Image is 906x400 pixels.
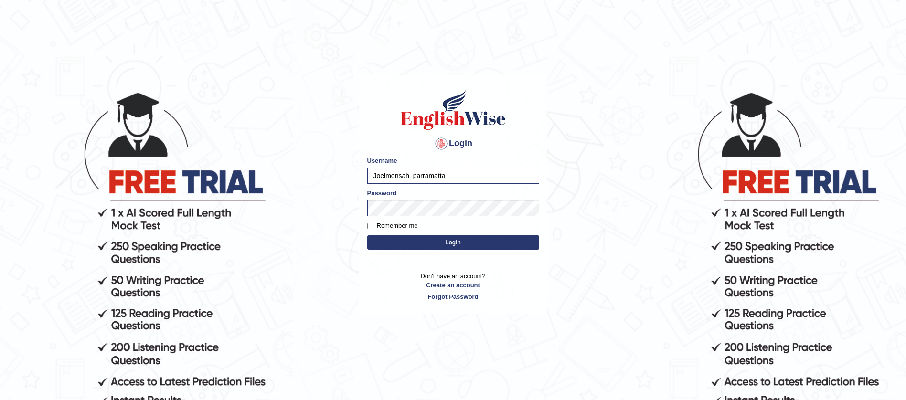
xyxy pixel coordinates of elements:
label: Password [367,189,396,198]
a: Forgot Password [367,292,539,301]
label: Username [367,156,397,165]
input: Remember me [367,223,373,229]
button: Login [367,235,539,250]
h4: Login [367,136,539,151]
a: Create an account [367,281,539,290]
img: Logo of English Wise sign in for intelligent practice with AI [399,88,508,131]
p: Don't have an account? [367,272,539,301]
label: Remember me [367,221,418,231]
